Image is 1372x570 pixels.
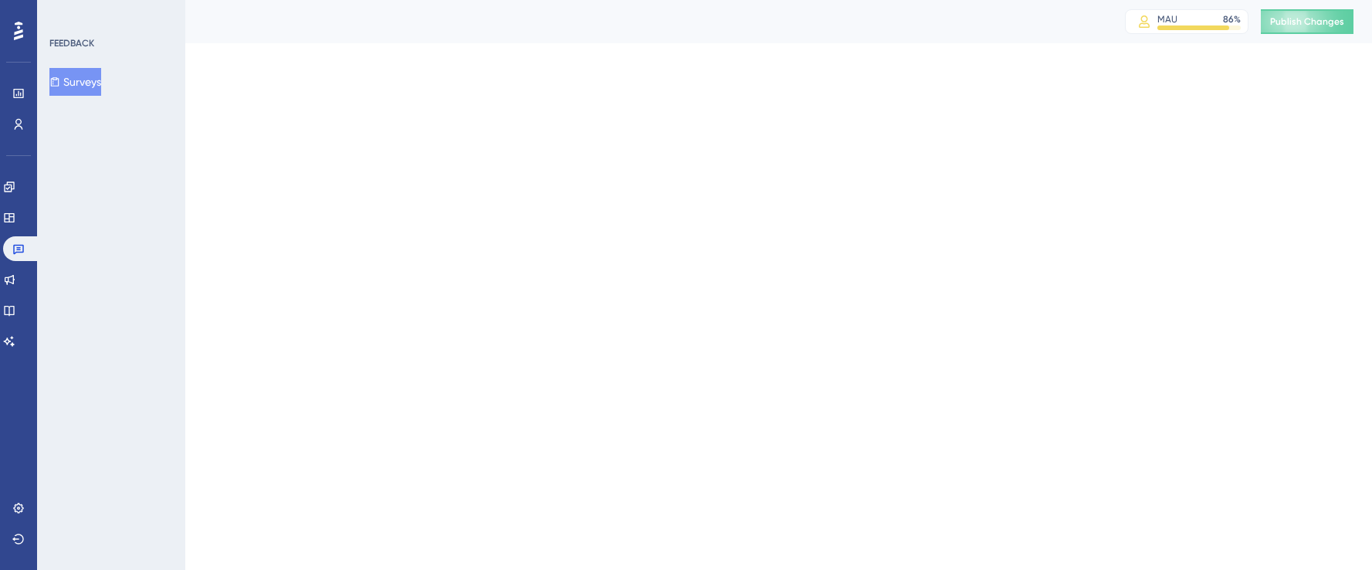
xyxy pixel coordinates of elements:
[49,37,94,49] div: FEEDBACK
[1157,13,1177,25] div: MAU
[1223,13,1241,25] div: 86 %
[1270,15,1344,28] span: Publish Changes
[49,68,101,96] button: Surveys
[1261,9,1353,34] button: Publish Changes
